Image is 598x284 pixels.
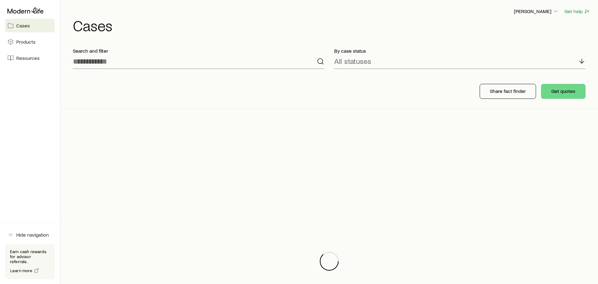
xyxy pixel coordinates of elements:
button: Get quotes [541,84,586,99]
span: Learn more [10,268,33,273]
h1: Cases [73,18,591,33]
p: [PERSON_NAME] [514,8,559,14]
button: Hide navigation [5,228,55,242]
button: [PERSON_NAME] [514,8,559,15]
p: Earn cash rewards for advisor referrals. [10,249,50,264]
button: Share fact finder [480,84,536,99]
span: Products [16,39,36,45]
span: Hide navigation [16,232,49,238]
a: Cases [5,19,55,32]
a: Resources [5,51,55,65]
div: Earn cash rewards for advisor referrals.Learn more [5,244,55,279]
p: Search and filter [73,48,324,54]
p: All statuses [334,57,371,65]
button: Get help [564,8,591,15]
span: Resources [16,55,40,61]
span: Cases [16,22,30,29]
a: Products [5,35,55,49]
p: Share fact finder [490,88,526,94]
p: By case status [334,48,586,54]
